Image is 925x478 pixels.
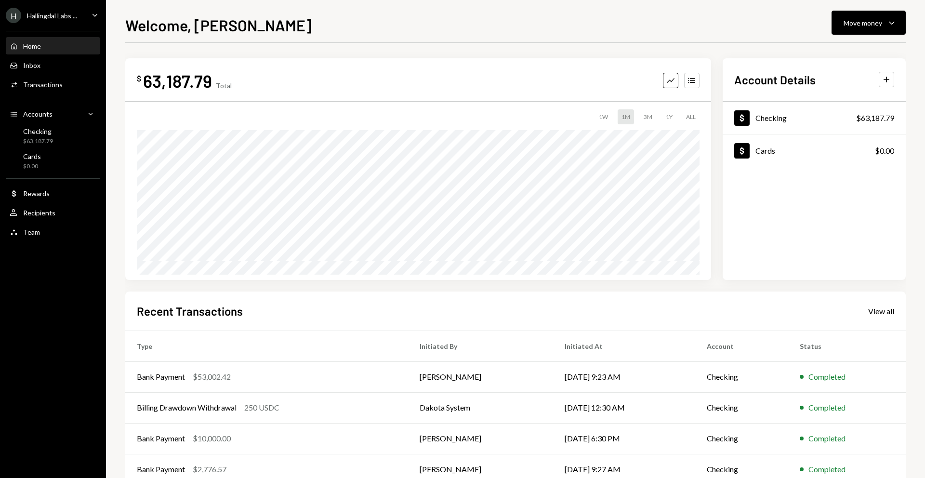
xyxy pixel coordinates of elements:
[808,402,846,413] div: Completed
[553,361,695,392] td: [DATE] 9:23 AM
[875,145,894,157] div: $0.00
[193,371,231,383] div: $53,002.42
[216,81,232,90] div: Total
[6,56,100,74] a: Inbox
[640,109,656,124] div: 3M
[553,392,695,423] td: [DATE] 12:30 AM
[23,228,40,236] div: Team
[244,402,279,413] div: 250 USDC
[682,109,700,124] div: ALL
[143,70,212,92] div: 63,187.79
[137,402,237,413] div: Billing Drawdown Withdrawal
[193,433,231,444] div: $10,000.00
[23,110,53,118] div: Accounts
[808,433,846,444] div: Completed
[553,331,695,361] th: Initiated At
[808,371,846,383] div: Completed
[695,423,788,454] td: Checking
[408,423,553,454] td: [PERSON_NAME]
[23,162,41,171] div: $0.00
[662,109,676,124] div: 1Y
[408,361,553,392] td: [PERSON_NAME]
[755,113,787,122] div: Checking
[6,185,100,202] a: Rewards
[23,137,53,146] div: $63,187.79
[6,124,100,147] a: Checking$63,187.79
[137,433,185,444] div: Bank Payment
[6,76,100,93] a: Transactions
[6,8,21,23] div: H
[408,392,553,423] td: Dakota System
[695,361,788,392] td: Checking
[856,112,894,124] div: $63,187.79
[23,127,53,135] div: Checking
[868,305,894,316] a: View all
[137,464,185,475] div: Bank Payment
[137,371,185,383] div: Bank Payment
[23,209,55,217] div: Recipients
[23,61,40,69] div: Inbox
[6,105,100,122] a: Accounts
[6,204,100,221] a: Recipients
[788,331,906,361] th: Status
[734,72,816,88] h2: Account Details
[618,109,634,124] div: 1M
[125,15,312,35] h1: Welcome, [PERSON_NAME]
[137,303,243,319] h2: Recent Transactions
[125,331,408,361] th: Type
[6,149,100,173] a: Cards$0.00
[23,80,63,89] div: Transactions
[832,11,906,35] button: Move money
[695,331,788,361] th: Account
[695,392,788,423] td: Checking
[808,464,846,475] div: Completed
[755,146,775,155] div: Cards
[23,42,41,50] div: Home
[723,134,906,167] a: Cards$0.00
[193,464,226,475] div: $2,776.57
[137,74,141,83] div: $
[868,306,894,316] div: View all
[6,37,100,54] a: Home
[6,223,100,240] a: Team
[595,109,612,124] div: 1W
[723,102,906,134] a: Checking$63,187.79
[23,152,41,160] div: Cards
[408,331,553,361] th: Initiated By
[844,18,882,28] div: Move money
[553,423,695,454] td: [DATE] 6:30 PM
[27,12,77,20] div: Hallingdal Labs ...
[23,189,50,198] div: Rewards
